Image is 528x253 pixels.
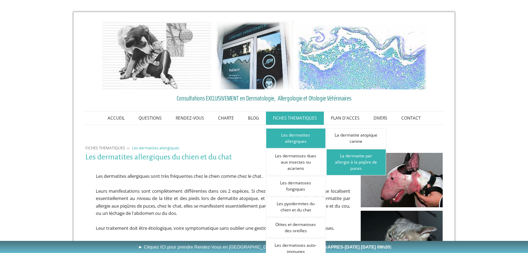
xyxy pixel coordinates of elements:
[132,112,169,125] a: QUESTIONS
[367,112,394,125] a: DIVERS
[266,197,326,217] a: Les pyodermites du chien et du chat
[211,112,241,125] a: CHARTE
[96,173,262,179] span: Les dermatites allergiques sont très fréquentes chez le chien comme chez le chat.
[84,145,127,150] a: FICHES THEMATIQUES
[266,112,324,125] a: FICHES THEMATIQUES
[85,153,350,162] h1: Les dermatites allergiques du chien et du chat
[328,244,390,250] b: APRES-[DATE] [DATE] 09h20
[266,218,326,238] a: Otites et dermatoses des oreilles
[266,149,326,175] a: Les dermatoses dues aux insectes ou acariens
[101,112,132,125] a: ACCUEIL
[326,149,386,175] a: La dermatite par allergie à la piqûre de puces
[130,145,181,150] a: Les dermatites allergiques
[132,145,179,150] span: Les dermatites allergiques
[241,112,266,125] a: BLOG
[266,128,326,148] a: Les dermatites allergiques
[266,176,326,196] a: Les dermatoses fongiques
[96,225,334,231] span: Leur traitement doit être étiologique, voire symptomatique sans oublier une gestion des complicat...
[85,145,125,150] span: FICHES THEMATIQUES
[169,112,211,125] a: RENDEZ-VOUS
[324,112,367,125] a: PLAN D'ACCES
[326,128,386,148] a: La dermatite atopique canine
[276,244,392,250] span: (Prochain RDV disponible )
[96,188,350,217] span: Leurs manifestations sont complètement différentes dans ces 2 espèces. Si chez le chien les manif...
[394,112,428,125] a: CONTACT
[85,93,443,103] a: Consultations EXCLUSIVEMENT en Dermatologie, Allergologie et Otologie Vétérinaires
[138,244,391,250] span: ► Cliquez ICI pour prendre Rendez-Vous en [GEOGRAPHIC_DATA]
